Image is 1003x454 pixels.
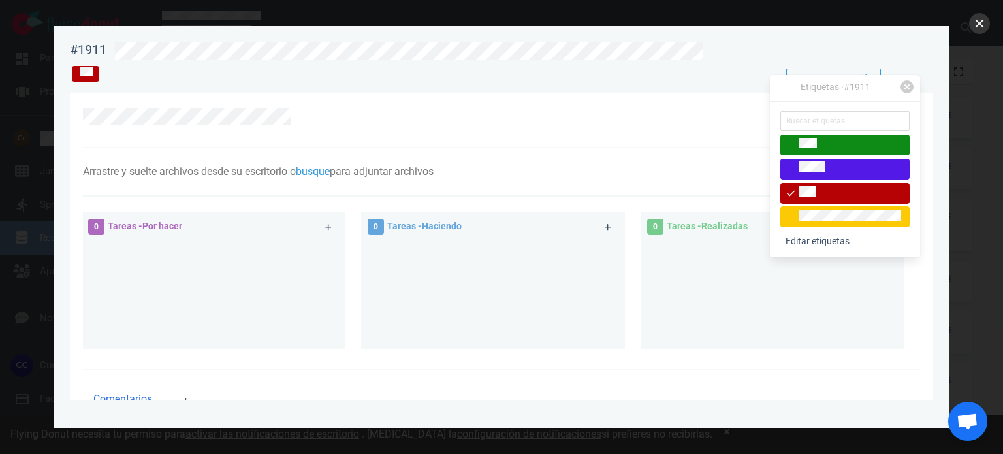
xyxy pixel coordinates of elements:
[296,165,330,178] font: busque
[795,74,872,83] font: Estado de aprobación
[667,221,701,231] font: Tareas -
[94,222,99,231] font: 0
[387,221,422,231] font: Tareas -
[786,236,850,246] font: Editar etiquetas
[70,42,106,57] font: #1911
[653,222,658,231] font: 0
[701,221,748,231] font: Realizadas
[780,111,910,131] input: Buscar etiquetas...
[801,82,844,92] font: Etiquetas ·
[374,222,378,231] font: 0
[844,82,870,92] font: #1911
[969,13,990,34] button: cerca
[330,165,434,178] font: para adjuntar archivos
[786,69,881,88] button: Estado de aprobación
[93,393,152,405] font: Comentarios
[422,221,462,231] font: Haciendo
[142,221,182,231] font: Por hacer
[83,165,296,178] font: Arrastre y suelte archivos desde su escritorio o
[948,402,987,441] div: Chat abierto
[108,221,142,231] font: Tareas -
